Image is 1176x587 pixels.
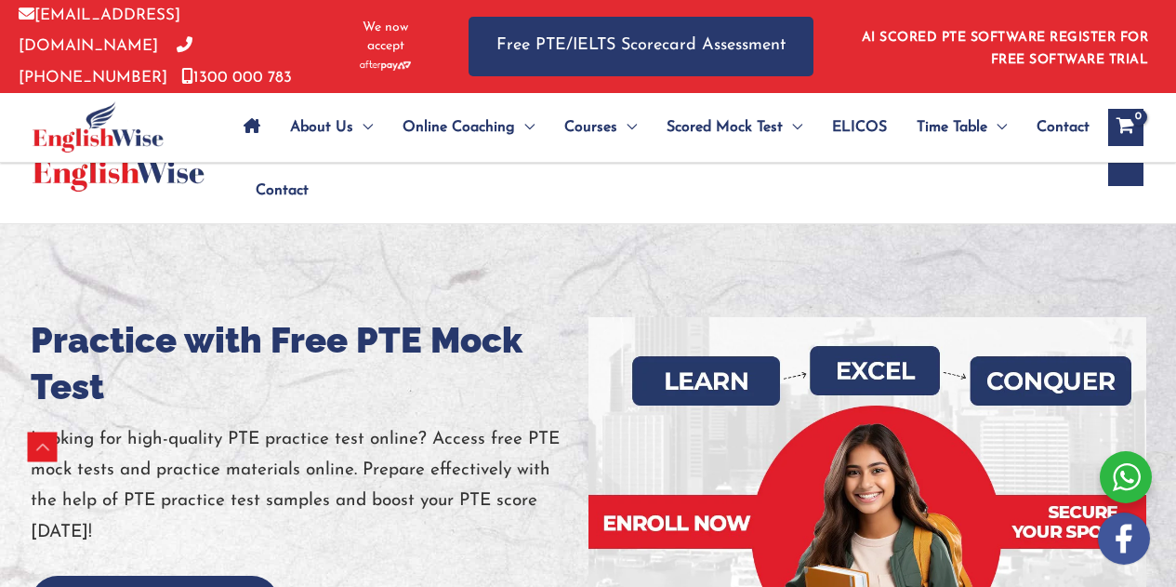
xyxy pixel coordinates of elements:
[33,101,164,153] img: cropped-ew-logo
[19,38,192,85] a: [PHONE_NUMBER]
[917,95,987,160] span: Time Table
[1022,95,1090,160] a: Contact
[241,158,309,223] a: Contact
[403,95,515,160] span: Online Coaching
[349,19,422,56] span: We now accept
[652,95,817,160] a: Scored Mock TestMenu Toggle
[667,95,783,160] span: Scored Mock Test
[229,95,1090,160] nav: Site Navigation: Main Menu
[902,95,1022,160] a: Time TableMenu Toggle
[617,95,637,160] span: Menu Toggle
[832,95,887,160] span: ELICOS
[1037,95,1090,160] span: Contact
[817,95,902,160] a: ELICOS
[19,7,180,54] a: [EMAIL_ADDRESS][DOMAIN_NAME]
[549,95,652,160] a: CoursesMenu Toggle
[469,17,813,75] a: Free PTE/IELTS Scorecard Assessment
[987,95,1007,160] span: Menu Toggle
[388,95,549,160] a: Online CoachingMenu Toggle
[564,95,617,160] span: Courses
[290,95,353,160] span: About Us
[515,95,535,160] span: Menu Toggle
[862,31,1149,67] a: AI SCORED PTE SOFTWARE REGISTER FOR FREE SOFTWARE TRIAL
[275,95,388,160] a: About UsMenu Toggle
[353,95,373,160] span: Menu Toggle
[1098,513,1150,565] img: white-facebook.png
[31,317,588,410] h1: Practice with Free PTE Mock Test
[181,70,292,86] a: 1300 000 783
[1108,109,1143,146] a: View Shopping Cart, empty
[31,424,588,548] p: Looking for high-quality PTE practice test online? Access free PTE mock tests and practice materi...
[360,60,411,71] img: Afterpay-Logo
[783,95,802,160] span: Menu Toggle
[256,158,309,223] span: Contact
[851,16,1157,76] aside: Header Widget 1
